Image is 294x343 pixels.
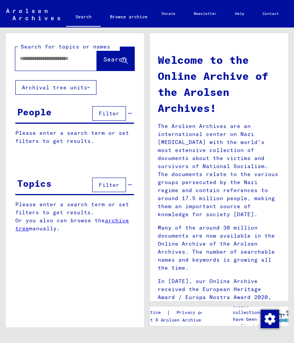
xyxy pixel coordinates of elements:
[261,310,279,328] img: Change consent
[260,309,279,328] div: Change consent
[158,52,281,116] h1: Welcome to the Online Archive of the Arolsen Archives!
[101,8,157,26] a: Browse archive
[158,122,281,218] p: The Arolsen Archives are an international center on Nazi [MEDICAL_DATA] with the world’s most ext...
[99,181,119,188] span: Filter
[253,5,288,23] a: Contact
[92,178,126,192] button: Filter
[92,106,126,121] button: Filter
[152,5,185,23] a: Donate
[15,201,134,233] p: Please enter a search term or set filters to get results. Or you also can browse the manually.
[129,317,223,324] p: Copyright © Arolsen Archives, 2021
[170,309,223,317] a: Privacy policy
[17,105,52,119] div: People
[15,217,129,232] a: archive tree
[158,277,281,317] p: In [DATE], our Online Archive received the European Heritage Award / Europa Nostra Award 2020, Eu...
[103,55,126,63] span: Search
[265,306,294,325] img: yv_logo.png
[185,5,226,23] a: Newsletter
[21,43,110,50] mat-label: Search for topics or names
[6,9,60,20] img: Arolsen_neg.svg
[17,176,52,190] div: Topics
[97,47,134,71] button: Search
[66,8,101,28] a: Search
[226,5,253,23] a: Help
[99,110,119,117] span: Filter
[129,309,223,317] div: |
[15,129,134,145] p: Please enter a search term or set filters to get results.
[158,224,281,272] p: Many of the around 30 million documents are now available in the Online Archive of the Arolsen Ar...
[15,80,96,95] button: Archival tree units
